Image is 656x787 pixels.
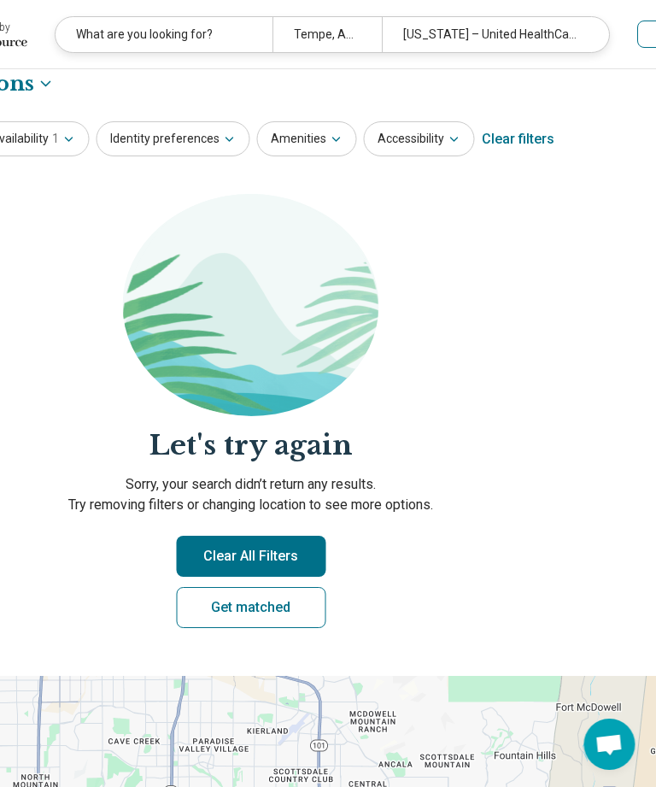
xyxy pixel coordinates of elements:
div: Open chat [584,719,635,770]
button: Accessibility [364,121,475,156]
button: Clear All Filters [177,536,326,577]
span: 1 [52,130,59,148]
button: Amenities [257,121,357,156]
div: Clear filters [482,119,554,160]
button: Identity preferences [97,121,250,156]
a: Get matched [177,587,326,628]
div: Tempe, AZ 85281 [273,17,382,52]
div: [US_STATE] – United HealthCare Student Resources [383,17,600,52]
div: What are you looking for? [56,17,273,52]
